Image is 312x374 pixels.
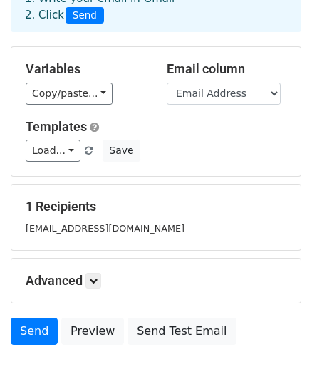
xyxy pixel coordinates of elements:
[26,119,87,134] a: Templates
[61,318,124,345] a: Preview
[167,61,286,77] h5: Email column
[128,318,236,345] a: Send Test Email
[103,140,140,162] button: Save
[26,83,113,105] a: Copy/paste...
[26,140,80,162] a: Load...
[26,223,184,234] small: [EMAIL_ADDRESS][DOMAIN_NAME]
[26,61,145,77] h5: Variables
[66,7,104,24] span: Send
[241,306,312,374] div: Widget de chat
[241,306,312,374] iframe: Chat Widget
[26,273,286,289] h5: Advanced
[26,199,286,214] h5: 1 Recipients
[11,318,58,345] a: Send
